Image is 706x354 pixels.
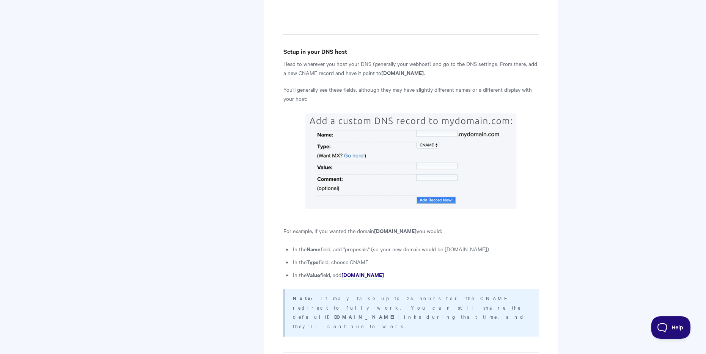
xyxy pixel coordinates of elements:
strong: Name [306,245,320,253]
p: For example, if you wanted the domain you would: [283,226,538,235]
a: [DOMAIN_NAME] [341,271,384,279]
li: In the field, add [292,270,538,279]
li: In the field, add "proposals" (so your new domain would be [DOMAIN_NAME]) [292,244,538,254]
p: : It may take up to 24 hours for the CNAME redirect to fully work. You can still share the defaul... [292,293,529,331]
iframe: Toggle Customer Support [651,316,691,339]
h4: Setup in your DNS host [283,47,538,56]
strong: [DOMAIN_NAME] [341,271,384,279]
p: Head to wherever you host your DNS (generally your webhost) and go to the DNS settings. From ther... [283,59,538,77]
strong: [DOMAIN_NAME] [327,313,398,320]
strong: Type [306,258,318,266]
li: In the field, choose CNAME [292,257,538,266]
strong: [DOMAIN_NAME] [381,69,423,77]
p: You'll generally see these fields, although they may have slightly different names or a different... [283,85,538,103]
strong: Note [292,294,311,302]
strong: [DOMAIN_NAME] [374,227,416,235]
img: A sample CNAME record form with no data entered [305,113,516,209]
strong: Value [306,271,320,279]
